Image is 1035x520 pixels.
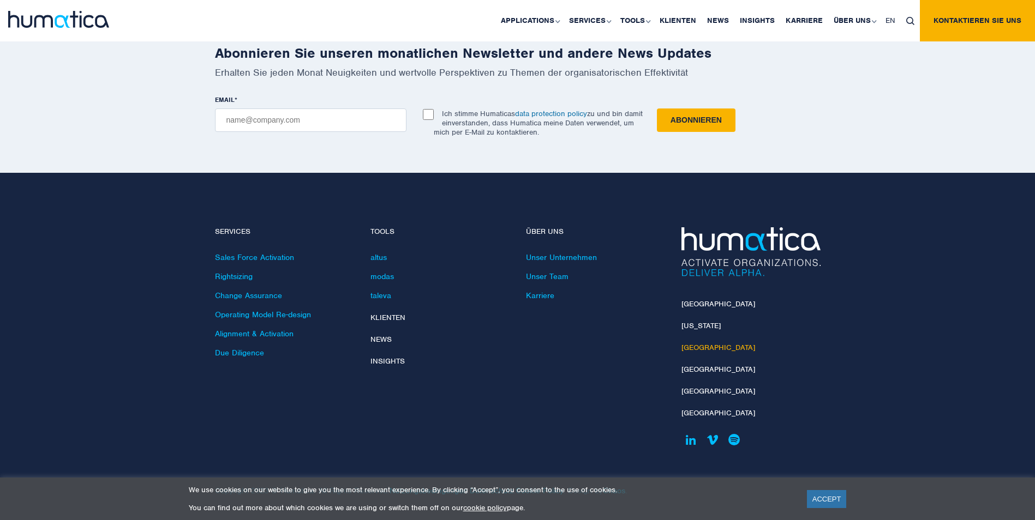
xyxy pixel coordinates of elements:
input: name@company.com [215,108,406,132]
a: altus [370,252,387,262]
a: Humatica on Linkedin [681,430,701,449]
a: Alignment & Activation [215,329,294,338]
img: logo [8,11,109,28]
a: Sales Force Activation [215,252,294,262]
a: [GEOGRAPHIC_DATA] [681,343,755,352]
a: [GEOGRAPHIC_DATA] [681,408,755,418]
a: Due Diligence [215,348,264,358]
img: Humatica [681,227,821,276]
a: Klienten [370,313,405,322]
h4: Services [215,227,354,237]
h4: Tools [370,227,510,237]
a: Humatica on Spotify [725,430,744,449]
a: [US_STATE] [681,321,721,330]
h2: Abonnieren Sie unseren monatlichen Newsletter und andere News Updates [215,45,821,62]
p: Copyright 2023 © Humatica. All Rights Reserved. . . . Design by . [215,464,665,495]
a: Insights [370,356,405,366]
p: Ich stimme Humaticas zu und bin damit einverstanden, dass Humatica meine Daten verwendet, um mich... [434,109,643,137]
a: modas [370,271,394,281]
a: News [370,335,392,344]
a: Operating Model Re-design [215,310,311,319]
a: Change Assurance [215,291,282,300]
p: We use cookies on our website to give you the most relevant experience. By clicking “Accept”, you... [189,485,793,494]
a: Unser Team [526,271,569,281]
p: You can find out more about which cookies we are using or switch them off on our page. [189,503,793,512]
a: Rightsizing [215,271,253,281]
h4: Über uns [526,227,665,237]
input: Abonnieren [657,108,735,132]
a: data protection policy [515,109,587,118]
a: Karriere [526,291,554,300]
a: taleva [370,291,391,300]
a: Unser Unternehmen [526,252,597,262]
a: Humatica on Vimeo [703,430,722,449]
span: EMAIL [215,95,235,104]
span: EN [886,16,895,25]
a: ACCEPT [807,490,847,508]
a: [GEOGRAPHIC_DATA] [681,386,755,396]
img: search_icon [906,17,914,25]
input: Ich stimme Humaticasdata protection policyzu und bin damit einverstanden, dass Humatica meine Dat... [423,109,434,120]
a: cookie policy [463,503,507,512]
a: [GEOGRAPHIC_DATA] [681,299,755,309]
p: Erhalten Sie jeden Monat Neuigkeiten und wertvolle Perspektiven zu Themen der organisatorischen E... [215,66,821,78]
a: [GEOGRAPHIC_DATA] [681,365,755,374]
